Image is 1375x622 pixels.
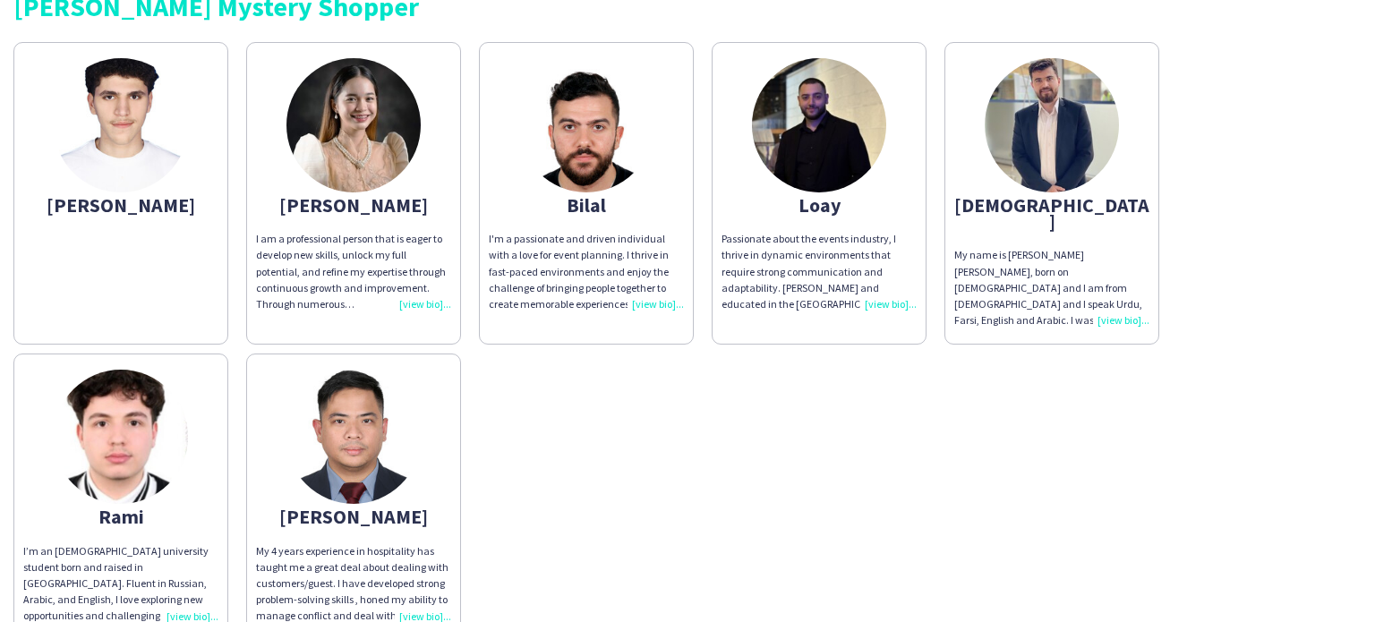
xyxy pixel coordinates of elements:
div: I am a professional person that is eager to develop new skills, unlock my full potential, and ref... [256,231,451,312]
div: [PERSON_NAME] [23,197,218,213]
img: thumb-66cf0aefdd70a.jpeg [985,58,1119,192]
img: thumb-66318da7cb065.jpg [286,370,421,504]
div: Bilal [489,197,684,213]
img: thumb-6638d2919bbb7.jpeg [519,58,653,192]
img: thumb-6649f977563d5.jpeg [286,58,421,192]
div: Passionate about the events industry, I thrive in dynamic environments that require strong commun... [722,231,917,312]
div: [PERSON_NAME] [256,508,451,524]
div: My name is [PERSON_NAME] [PERSON_NAME], born on [DEMOGRAPHIC_DATA] and I am from [DEMOGRAPHIC_DAT... [954,247,1149,328]
img: thumb-678924f4440af.jpeg [54,58,188,192]
div: I'm a passionate and driven individual with a love for event planning. I thrive in fast-paced env... [489,231,684,312]
div: Loay [722,197,917,213]
img: thumb-67e43f83ee4c4.jpeg [54,370,188,504]
div: Rami [23,508,218,524]
div: [PERSON_NAME] [256,197,451,213]
div: [DEMOGRAPHIC_DATA] [954,197,1149,229]
img: thumb-686f6a83419af.jpeg [752,58,886,192]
